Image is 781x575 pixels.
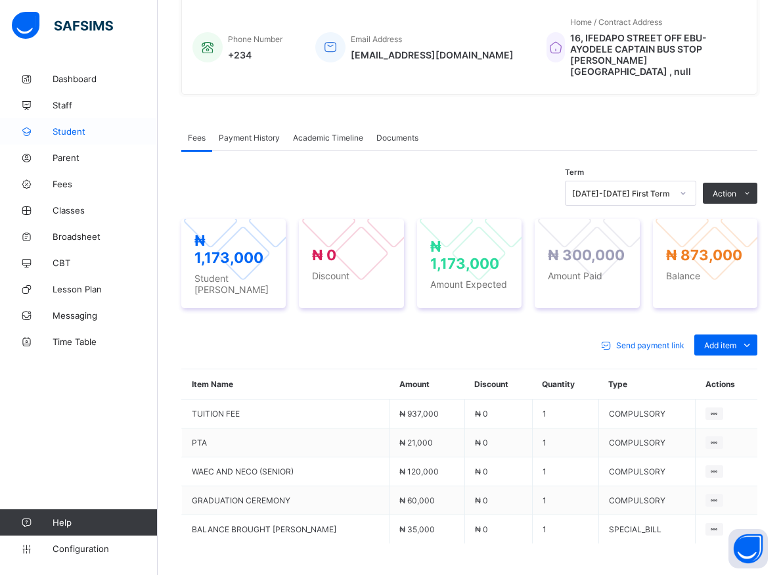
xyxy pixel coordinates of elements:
span: Configuration [53,543,157,554]
span: Amount Expected [430,279,508,290]
span: Phone Number [228,34,282,44]
span: Amount Paid [548,270,626,281]
td: 1 [532,428,598,457]
span: ₦ 60,000 [399,495,435,505]
td: COMPULSORY [598,400,695,428]
span: Fees [188,133,206,143]
span: Fees [53,179,158,189]
th: Item Name [182,369,390,400]
span: ₦ 873,000 [666,246,742,264]
span: ₦ 0 [475,495,488,505]
span: ₦ 21,000 [399,438,433,448]
td: COMPULSORY [598,457,695,486]
span: ₦ 0 [475,467,488,476]
td: COMPULSORY [598,486,695,515]
span: Payment History [219,133,280,143]
span: ₦ 1,173,000 [430,238,499,272]
span: ₦ 35,000 [399,524,435,534]
span: Time Table [53,336,158,347]
span: ₦ 0 [475,438,488,448]
span: ₦ 0 [312,246,336,264]
th: Discount [464,369,532,400]
span: +234 [228,49,282,60]
th: Quantity [532,369,598,400]
td: 1 [532,486,598,515]
span: [EMAIL_ADDRESS][DOMAIN_NAME] [351,49,514,60]
span: ₦ 0 [475,524,488,534]
span: GRADUATION CEREMONY [192,495,379,505]
span: Student [PERSON_NAME] [194,273,273,295]
span: Term [565,168,584,177]
td: 1 [532,457,598,486]
span: Send payment link [616,340,684,350]
span: ₦ 300,000 [548,246,625,264]
td: 1 [532,400,598,428]
th: Type [598,369,695,400]
span: 16, IFEDAPO STREET OFF EBU-AYODELE CAPTAIN BUS STOP [PERSON_NAME][GEOGRAPHIC_DATA] , null [570,32,733,77]
th: Actions [696,369,757,400]
span: Broadsheet [53,231,158,242]
span: ₦ 0 [475,409,488,419]
span: Student [53,126,158,137]
span: Staff [53,100,158,110]
span: WAEC AND NECO (SENIOR) [192,467,379,476]
button: Open asap [728,529,768,568]
span: Messaging [53,310,158,321]
span: BALANCE BROUGHT [PERSON_NAME] [192,524,379,534]
span: Classes [53,205,158,216]
span: Action [713,189,736,198]
span: Parent [53,152,158,163]
span: ₦ 1,173,000 [194,232,263,266]
span: Dashboard [53,74,158,84]
span: ₦ 120,000 [399,467,439,476]
span: Balance [666,270,744,281]
th: Amount [390,369,465,400]
span: Documents [376,133,418,143]
td: SPECIAL_BILL [598,515,695,544]
span: Email Address [351,34,402,44]
td: 1 [532,515,598,544]
span: ₦ 937,000 [399,409,439,419]
span: Home / Contract Address [570,17,662,27]
span: PTA [192,438,379,448]
span: Academic Timeline [293,133,363,143]
td: COMPULSORY [598,428,695,457]
div: [DATE]-[DATE] First Term [572,189,672,198]
span: Discount [312,270,390,281]
span: TUITION FEE [192,409,379,419]
span: Lesson Plan [53,284,158,294]
span: Add item [704,340,736,350]
img: safsims [12,12,113,39]
span: CBT [53,258,158,268]
span: Help [53,517,157,528]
